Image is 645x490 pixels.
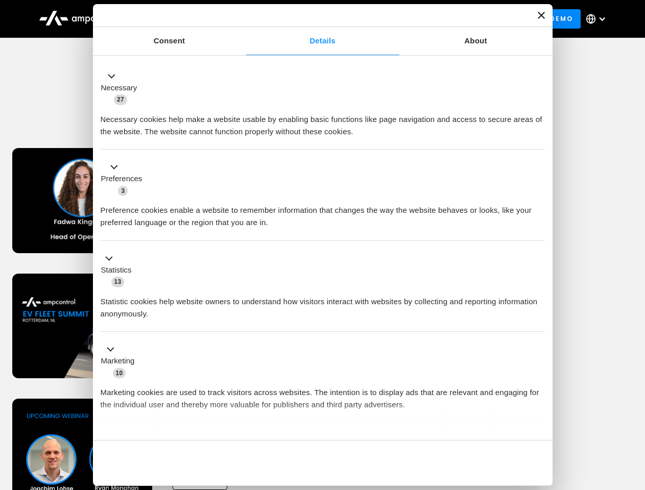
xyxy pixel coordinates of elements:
div: Statistic cookies help website owners to understand how visitors interact with websites by collec... [101,288,545,320]
button: Necessary (27) [101,70,144,106]
button: Okay [398,448,544,478]
button: Unclassified (2) [101,434,184,447]
button: Preferences (3) [101,161,149,197]
label: Preferences [101,173,142,185]
a: About [399,27,553,55]
label: Marketing [101,355,135,367]
span: 3 [118,186,128,196]
span: 13 [111,277,125,287]
span: 27 [114,94,127,105]
div: Necessary cookies help make a website usable by enabling basic functions like page navigation and... [101,106,545,138]
span: 10 [113,368,126,378]
span: 2 [169,436,178,446]
h1: Upcoming Webinars [12,103,633,128]
div: Marketing cookies are used to track visitors across websites. The intention is to display ads tha... [101,379,545,411]
button: Statistics (13) [101,252,138,288]
button: Marketing (10) [101,344,141,379]
a: Consent [93,27,246,55]
label: Statistics [101,264,132,276]
div: Preference cookies enable a website to remember information that changes the way the website beha... [101,197,545,229]
a: Details [246,27,399,55]
label: Necessary [101,82,137,94]
button: Close banner [538,12,545,19]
